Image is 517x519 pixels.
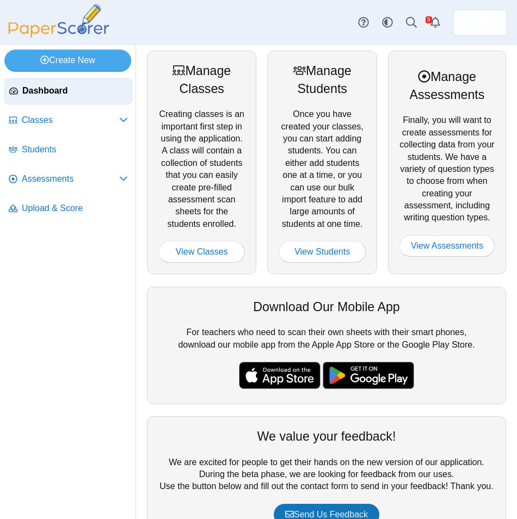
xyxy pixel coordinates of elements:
[147,51,256,274] div: Creating classes is an important first step in using the application. A class will contain a coll...
[4,50,131,71] a: Create New
[279,241,365,263] a: View Students
[323,362,414,389] img: google-play-badge.png
[147,287,506,404] div: For teachers who need to scan their own sheets with their smart phones, download our mobile app f...
[4,166,132,193] a: Assessments
[399,235,495,257] a: View Assessments
[4,30,113,39] a: PaperScorer
[158,241,245,263] a: View Classes
[158,62,245,97] div: Manage Classes
[399,68,495,103] div: Manage Assessments
[4,78,132,104] a: Dashboard
[4,137,132,163] a: Students
[158,428,495,445] div: We value your feedback!
[471,14,489,32] img: ps.hreErqNOxSkiDGg1
[453,10,507,36] a: ps.hreErqNOxSkiDGg1
[22,144,128,156] span: Students
[471,14,489,32] span: Micah Willis
[4,196,132,222] a: Upload & Score
[285,510,368,519] span: Send Us Feedback
[239,362,321,389] img: apple-store-badge.svg
[4,4,113,38] img: PaperScorer
[267,51,377,274] div: Once you have created your classes, you can start adding students. You can either add students on...
[423,11,447,35] a: Alerts
[22,114,119,126] span: Classes
[279,62,365,97] div: Manage Students
[158,298,495,316] div: Download Our Mobile App
[4,108,132,134] a: Classes
[22,85,127,97] span: Dashboard
[388,51,506,274] div: Finally, you will want to create assessments for collecting data from your students. We have a va...
[22,173,119,185] span: Assessments
[22,202,128,214] span: Upload & Score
